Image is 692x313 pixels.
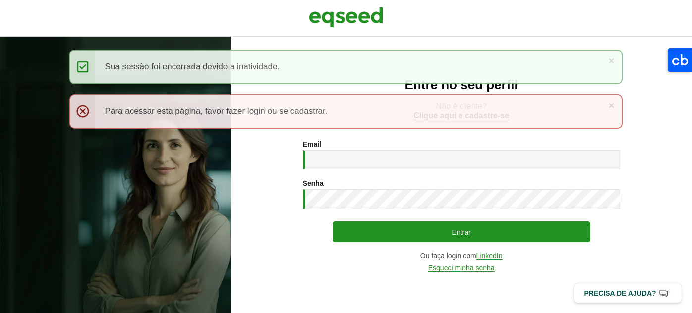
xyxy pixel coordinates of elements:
a: LinkedIn [476,252,503,260]
img: EqSeed Logo [309,5,383,30]
a: Esqueci minha senha [428,264,495,272]
label: Email [303,141,321,148]
div: Ou faça login com [303,252,620,260]
div: Sua sessão foi encerrada devido a inatividade. [69,50,623,84]
div: Para acessar esta página, favor fazer login ou se cadastrar. [69,94,623,129]
a: × [608,55,614,66]
button: Entrar [333,221,590,242]
a: × [608,100,614,110]
label: Senha [303,180,324,187]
